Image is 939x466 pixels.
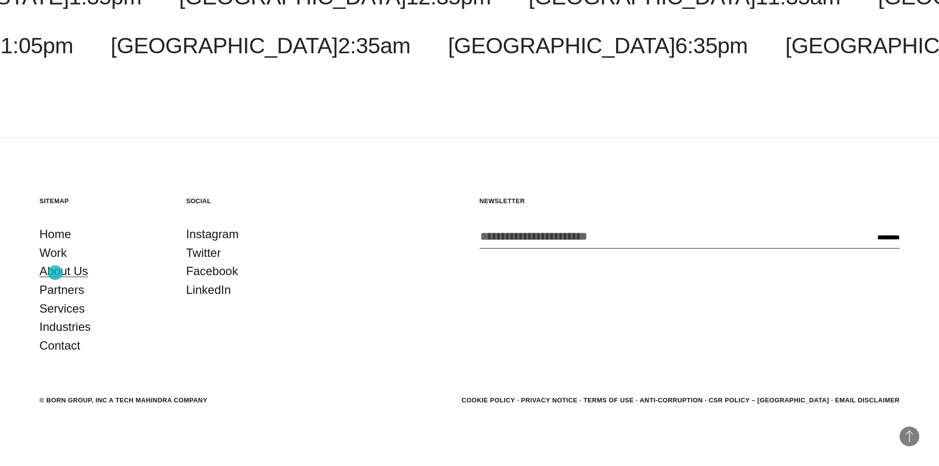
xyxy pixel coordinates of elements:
[186,244,221,262] a: Twitter
[186,197,313,205] h5: Social
[39,395,208,405] div: © BORN GROUP, INC A Tech Mahindra Company
[835,396,900,404] a: Email Disclaimer
[39,244,67,262] a: Work
[39,262,88,281] a: About Us
[39,299,85,318] a: Services
[448,33,748,58] a: [GEOGRAPHIC_DATA]6:35pm
[461,396,515,404] a: Cookie Policy
[186,281,231,299] a: LinkedIn
[39,197,167,205] h5: Sitemap
[111,33,411,58] a: [GEOGRAPHIC_DATA]2:35am
[186,262,238,281] a: Facebook
[675,33,748,58] span: 6:35pm
[584,396,634,404] a: Terms of Use
[480,197,900,205] h5: Newsletter
[39,336,80,355] a: Contact
[39,281,84,299] a: Partners
[338,33,410,58] span: 2:35am
[709,396,829,404] a: CSR POLICY – [GEOGRAPHIC_DATA]
[39,225,71,244] a: Home
[900,427,919,446] button: Back to Top
[39,318,91,336] a: Industries
[521,396,578,404] a: Privacy Notice
[640,396,703,404] a: Anti-Corruption
[186,225,239,244] a: Instagram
